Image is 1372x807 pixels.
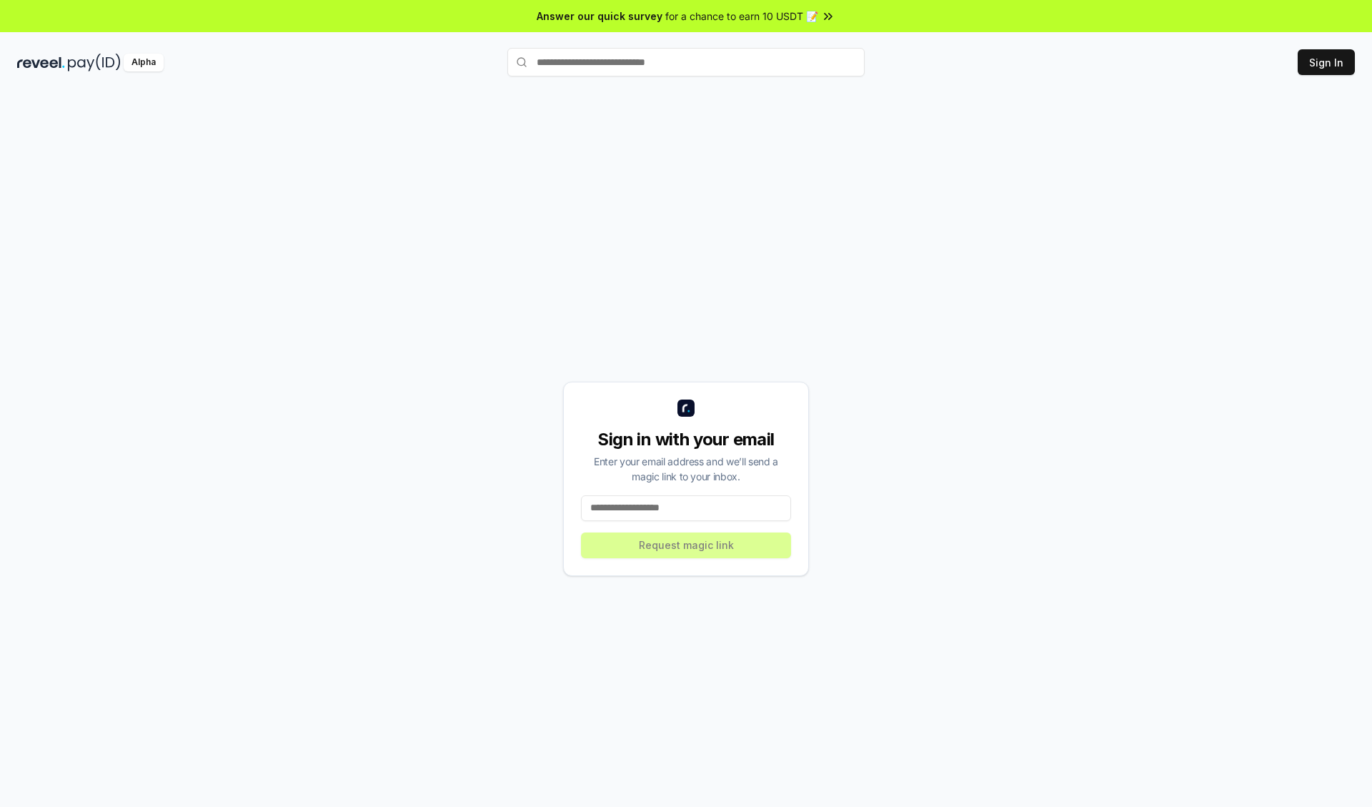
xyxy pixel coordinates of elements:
span: for a chance to earn 10 USDT 📝 [665,9,818,24]
img: logo_small [677,400,695,417]
img: reveel_dark [17,54,65,71]
button: Sign In [1298,49,1355,75]
div: Sign in with your email [581,428,791,451]
div: Enter your email address and we’ll send a magic link to your inbox. [581,454,791,484]
img: pay_id [68,54,121,71]
div: Alpha [124,54,164,71]
span: Answer our quick survey [537,9,662,24]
